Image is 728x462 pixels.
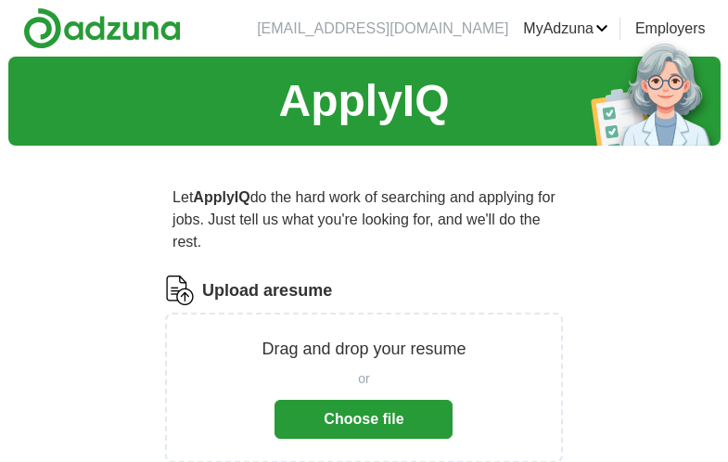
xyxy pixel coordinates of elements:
[202,278,332,303] label: Upload a resume
[257,18,508,40] li: [EMAIL_ADDRESS][DOMAIN_NAME]
[278,68,449,135] h1: ApplyIQ
[165,179,563,261] p: Let do the hard work of searching and applying for jobs. Just tell us what you're looking for, an...
[523,18,608,40] a: MyAdzuna
[262,337,466,362] p: Drag and drop your resume
[358,369,369,389] span: or
[635,18,706,40] a: Employers
[165,276,195,305] img: CV Icon
[23,7,181,49] img: Adzuna logo
[275,400,453,439] button: Choose file
[193,189,249,205] strong: ApplyIQ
